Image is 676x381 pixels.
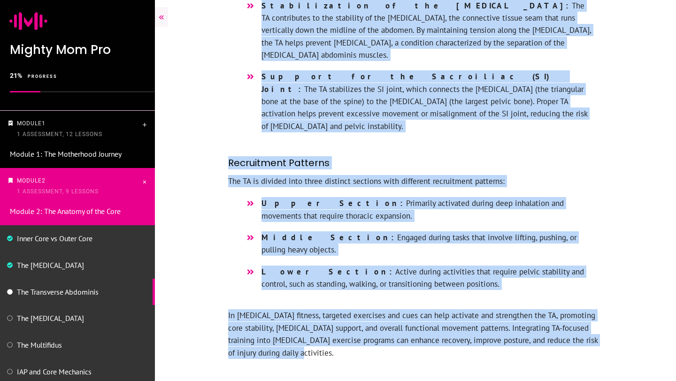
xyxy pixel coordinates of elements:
span: 1 [42,120,46,127]
span: 1 Assessment, 9 Lessons [17,188,99,195]
img: ico-mighty-mom [9,2,47,40]
p: In [MEDICAL_DATA] fitness, targeted exercises and cues can help activate and strengthen the TA, p... [228,309,603,368]
a: Inner Core vs Outer Core [17,234,92,243]
p: Module [17,118,141,140]
a: The Transverse Abdominis [17,287,99,297]
span: 21% [10,72,22,79]
span: 1 Assessment, 12 Lessons [17,131,102,137]
strong: Middle Section: [261,232,397,243]
a: The [MEDICAL_DATA] [17,260,84,270]
strong: Upper Section: [261,198,406,208]
a: Module 1: The Motherhood Journey [10,149,122,159]
strong: Stabilization of the [MEDICAL_DATA]: [261,0,572,11]
span: progress [28,74,57,79]
a: Module 2: The Anatomy of the Core [10,206,121,216]
strong: Support for the Sacroiliac (SI) Joint: [261,71,556,94]
span: Mighty Mom Pro [10,41,111,58]
a: The [MEDICAL_DATA] [17,313,84,323]
span: The TA stabilizes the SI joint, which connects the [MEDICAL_DATA] (the triangular bone at the bas... [261,70,591,132]
span: 2 [42,177,46,184]
a: IAP and Core Mechanics [17,367,92,376]
span: Engaged during tasks that involve lifting, pushing, or pulling heavy objects. [261,231,591,256]
strong: Lower Section: [261,267,395,277]
h3: Recruitment Patterns [228,152,603,175]
span: Primarily activated during deep inhalation and movements that require thoracic expansion. [261,197,591,222]
p: Module [17,175,141,197]
p: The TA is divided into three distinct sections with different recruitment patterns: [228,175,603,197]
a: The Multifidus [17,340,62,350]
span: Active during activities that require pelvic stability and control, such as standing, walking, or... [261,266,591,290]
